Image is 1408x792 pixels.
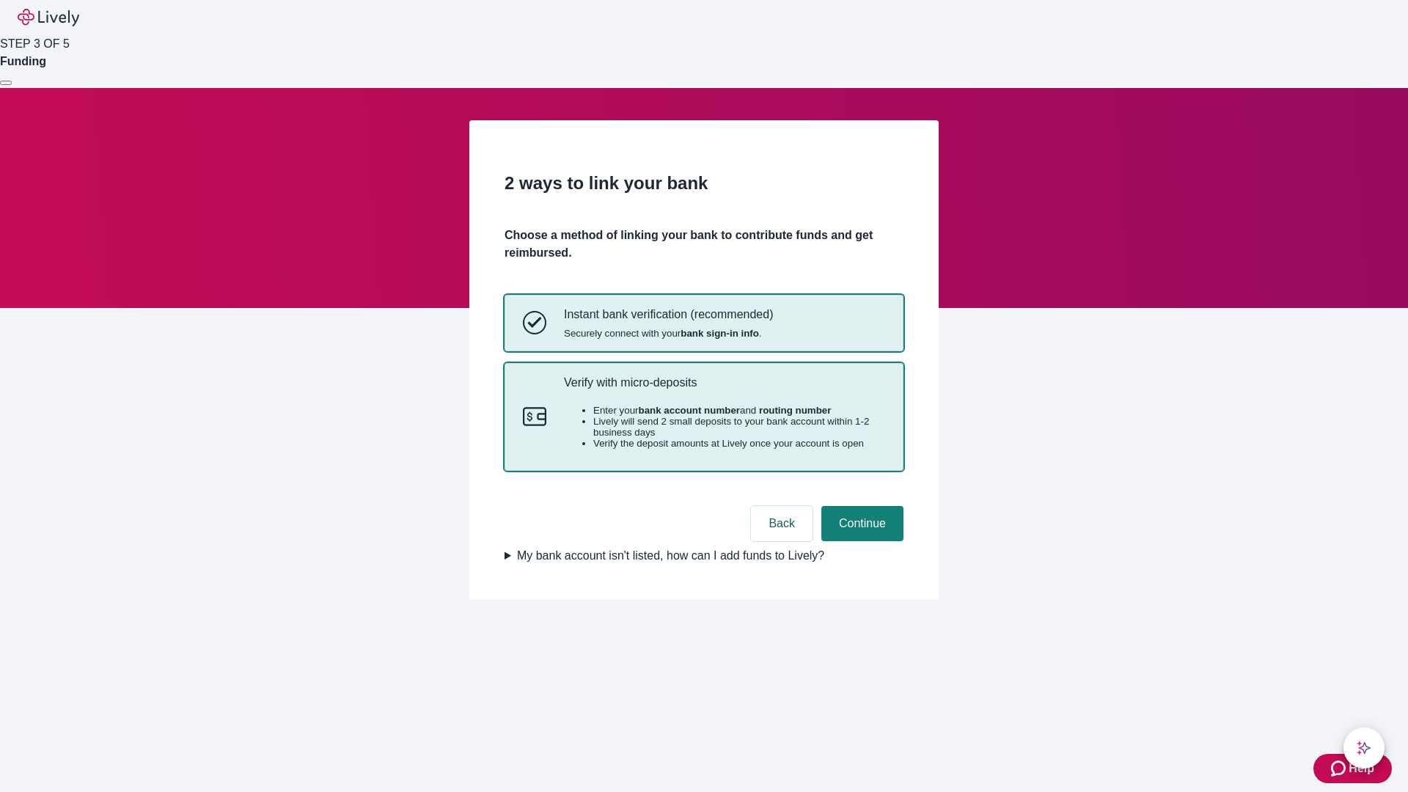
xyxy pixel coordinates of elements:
[681,328,759,339] strong: bank sign-in info
[564,375,885,389] p: Verify with micro-deposits
[523,405,546,428] svg: Micro-deposits
[821,506,903,541] button: Continue
[564,307,773,321] p: Instant bank verification (recommended)
[1331,760,1349,777] svg: Zendesk support icon
[505,170,903,197] h2: 2 ways to link your bank
[564,328,773,339] span: Securely connect with your .
[593,438,885,449] li: Verify the deposit amounts at Lively once your account is open
[639,405,741,416] strong: bank account number
[593,405,885,416] li: Enter your and
[1349,760,1374,777] span: Help
[18,9,79,26] img: Lively
[593,416,885,438] li: Lively will send 2 small deposits to your bank account within 1-2 business days
[751,506,813,541] button: Back
[1357,741,1371,755] svg: Lively AI Assistant
[505,364,903,471] button: Micro-depositsVerify with micro-depositsEnter yourbank account numberand routing numberLively wil...
[523,311,546,334] svg: Instant bank verification
[1343,727,1385,769] button: chat
[505,547,903,565] summary: My bank account isn't listed, how can I add funds to Lively?
[505,296,903,350] button: Instant bank verificationInstant bank verification (recommended)Securely connect with yourbank si...
[1313,754,1392,783] button: Zendesk support iconHelp
[505,227,903,262] h4: Choose a method of linking your bank to contribute funds and get reimbursed.
[759,405,831,416] strong: routing number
